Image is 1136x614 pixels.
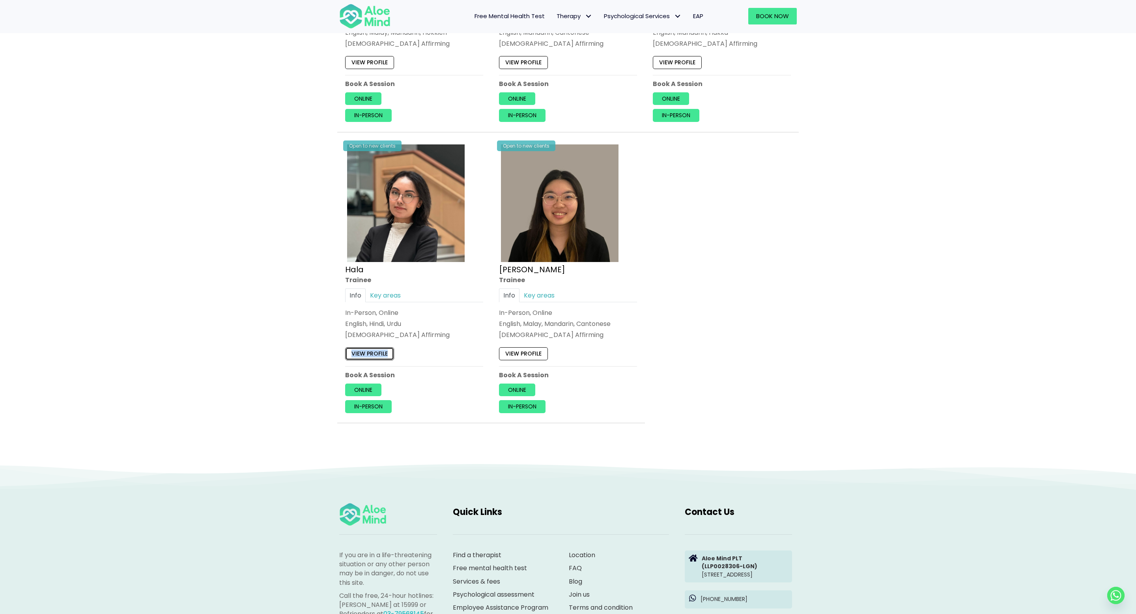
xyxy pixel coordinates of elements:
div: In-Person, Online [345,308,483,317]
a: View profile [653,56,702,69]
p: Book A Session [345,371,483,380]
p: Book A Session [499,79,637,88]
strong: (LLP0028306-LGN) [702,562,757,570]
span: Therapy [557,12,592,20]
a: Online [345,384,381,396]
a: Online [653,92,689,105]
a: [PHONE_NUMBER] [685,590,792,608]
img: Hala [347,144,465,262]
div: [DEMOGRAPHIC_DATA] Affirming [345,330,483,339]
span: Psychological Services: submenu [672,11,683,22]
div: Open to new clients [343,140,402,151]
img: Aloe mind Logo [339,3,390,29]
a: FAQ [569,563,582,573]
div: In-Person, Online [499,308,637,317]
span: Free Mental Health Test [475,12,545,20]
div: [DEMOGRAPHIC_DATA] Affirming [499,330,637,339]
strong: Aloe Mind PLT [702,554,742,562]
span: Psychological Services [604,12,681,20]
p: [PHONE_NUMBER] [701,595,788,603]
a: Aloe Mind PLT(LLP0028306-LGN)[STREET_ADDRESS] [685,550,792,582]
span: Therapy: submenu [583,11,594,22]
a: Employee Assistance Program [453,603,548,612]
div: [DEMOGRAPHIC_DATA] Affirming [499,39,637,49]
p: Book A Session [345,79,483,88]
a: Online [499,384,535,396]
a: In-person [345,400,392,413]
span: Book Now [756,12,789,20]
a: View profile [345,347,394,360]
a: Location [569,550,595,560]
div: Trainee [499,275,637,284]
a: View profile [345,56,394,69]
a: Whatsapp [1107,587,1125,604]
span: Quick Links [453,506,502,518]
div: [DEMOGRAPHIC_DATA] Affirming [345,39,483,49]
nav: Menu [401,8,709,24]
div: Open to new clients [497,140,555,151]
p: Book A Session [499,371,637,380]
img: Profile – Xin Yi [501,144,618,262]
a: Free mental health test [453,563,527,573]
a: In-person [345,109,392,122]
a: Online [345,92,381,105]
a: Free Mental Health Test [469,8,551,24]
p: Book A Session [653,79,791,88]
span: EAP [693,12,703,20]
a: Key areas [519,288,559,302]
a: Online [499,92,535,105]
a: In-person [653,109,699,122]
a: View profile [499,347,548,360]
a: Blog [569,577,582,586]
span: Contact Us [685,506,734,518]
a: Info [345,288,366,302]
a: [PERSON_NAME] [499,264,565,275]
a: In-person [499,400,546,413]
a: Hala [345,264,364,275]
a: EAP [687,8,709,24]
a: Book Now [748,8,797,24]
a: Terms and condition [569,603,633,612]
p: English, Malay, Mandarin, Cantonese [499,319,637,328]
a: Services & fees [453,577,500,586]
a: Join us [569,590,590,599]
a: View profile [499,56,548,69]
a: Find a therapist [453,550,501,560]
a: Key areas [366,288,405,302]
p: [STREET_ADDRESS] [702,554,788,578]
a: Psychological assessment [453,590,534,599]
p: If you are in a life-threatening situation or any other person may be in danger, do not use this ... [339,550,437,587]
a: TherapyTherapy: submenu [551,8,598,24]
a: In-person [499,109,546,122]
img: Aloe mind Logo [339,502,387,526]
a: Psychological ServicesPsychological Services: submenu [598,8,687,24]
div: [DEMOGRAPHIC_DATA] Affirming [653,39,791,49]
a: Info [499,288,519,302]
div: Trainee [345,275,483,284]
p: English, Hindi, Urdu [345,319,483,328]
